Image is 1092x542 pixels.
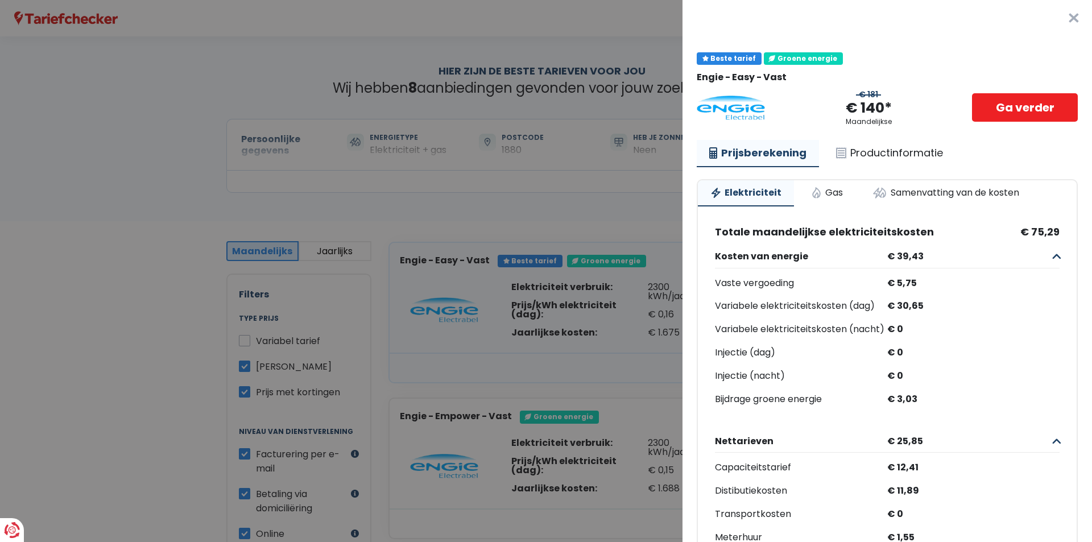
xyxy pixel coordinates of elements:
[715,506,887,523] div: Transportkosten
[887,298,1060,315] div: € 30,65
[883,251,1050,262] span: € 39,43
[887,391,1060,408] div: € 3,03
[715,321,887,338] div: Variabele elektriciteitskosten (nacht)
[715,246,1060,268] button: Kosten van energie € 39,43
[1020,226,1060,238] span: € 75,29
[715,226,934,238] span: Totale maandelijkse elektriciteitskosten
[697,96,765,121] img: Engie
[824,140,955,166] a: Productinformatie
[799,180,855,205] a: Gas
[887,321,1060,338] div: € 0
[715,368,887,384] div: Injectie (nacht)
[887,345,1060,361] div: € 0
[715,298,887,315] div: Variabele elektriciteitskosten (dag)
[887,506,1060,523] div: € 0
[715,251,883,262] span: Kosten van energie
[887,483,1060,499] div: € 11,89
[697,72,1078,82] div: Engie - Easy - Vast
[883,436,1050,446] span: € 25,85
[715,345,887,361] div: Injectie (dag)
[715,391,887,408] div: Bijdrage groene energie
[856,90,881,100] div: € 181
[697,140,819,167] a: Prijsberekening
[764,52,843,65] div: Groene energie
[715,483,887,499] div: Distibutiekosten
[846,118,892,126] div: Maandelijkse
[715,430,1060,453] button: Nettarieven € 25,85
[715,436,883,446] span: Nettarieven
[697,52,762,65] div: Beste tarief
[972,93,1078,122] a: Ga verder
[887,368,1060,384] div: € 0
[715,275,887,292] div: Vaste vergoeding
[846,99,892,118] div: € 140*
[698,180,794,206] a: Elektriciteit
[887,460,1060,476] div: € 12,41
[860,180,1032,205] a: Samenvatting van de kosten
[715,460,887,476] div: Capaciteitstarief
[887,275,1060,292] div: € 5,75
